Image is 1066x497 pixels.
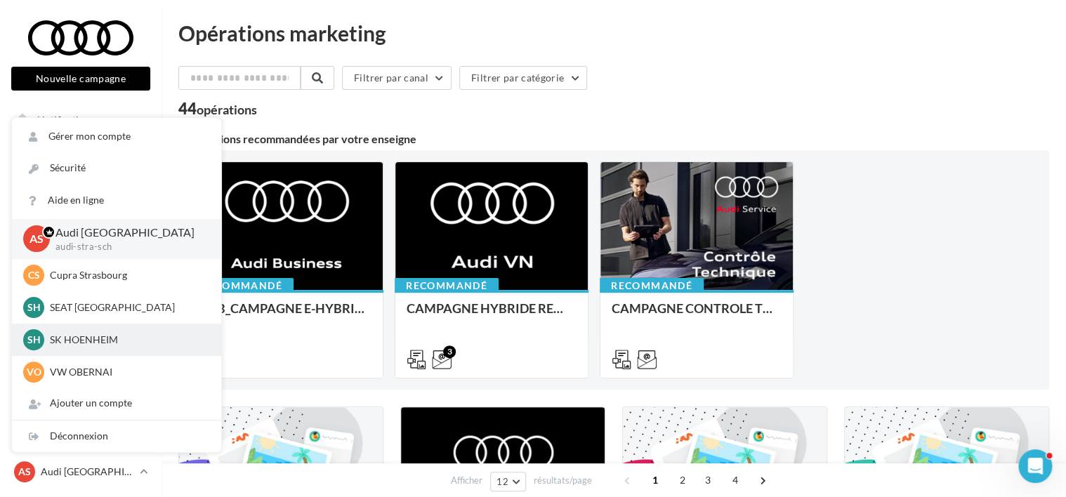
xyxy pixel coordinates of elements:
[178,101,257,117] div: 44
[55,241,199,253] p: audi-stra-sch
[12,152,221,184] a: Sécurité
[202,301,371,329] div: B2B_CAMPAGNE E-HYBRID OCTOBRE
[395,278,499,293] div: Recommandé
[8,246,153,276] a: Campagnes
[11,67,150,91] button: Nouvelle campagne
[1018,449,1052,483] iframe: Intercom live chat
[178,133,1049,145] div: 3 opérations recommandées par votre enseigne
[644,469,666,491] span: 1
[407,301,577,329] div: CAMPAGNE HYBRIDE RECHARGEABLE
[8,175,153,205] a: Boîte de réception99+
[8,140,153,170] a: Opérations
[37,114,94,126] span: Notifications
[443,345,456,358] div: 3
[18,465,31,479] span: AS
[12,387,221,419] div: Ajouter un compte
[50,365,204,379] p: VW OBERNAI
[12,420,221,452] div: Déconnexion
[190,278,294,293] div: Recommandé
[27,365,41,379] span: VO
[50,333,204,347] p: SK HOENHEIM
[724,469,746,491] span: 4
[600,278,704,293] div: Recommandé
[697,469,719,491] span: 3
[8,316,153,357] a: PLV et print personnalisable
[12,121,221,152] a: Gérer mon compte
[50,268,204,282] p: Cupra Strasbourg
[8,281,153,310] a: Médiathèque
[28,268,40,282] span: CS
[27,300,41,314] span: SH
[55,225,199,241] p: Audi [GEOGRAPHIC_DATA]
[490,472,526,491] button: 12
[27,333,41,347] span: SH
[29,231,44,247] span: AS
[612,301,782,329] div: CAMPAGNE CONTROLE TECHNIQUE 25€ OCTOBRE
[41,465,134,479] p: Audi [GEOGRAPHIC_DATA]
[671,469,694,491] span: 2
[8,105,147,135] button: Notifications
[451,474,482,487] span: Afficher
[197,103,257,116] div: opérations
[11,458,150,485] a: AS Audi [GEOGRAPHIC_DATA]
[496,476,508,487] span: 12
[342,66,452,90] button: Filtrer par canal
[459,66,587,90] button: Filtrer par catégorie
[12,185,221,216] a: Aide en ligne
[178,22,1049,44] div: Opérations marketing
[8,211,153,241] a: Visibilité en ligne
[50,300,204,314] p: SEAT [GEOGRAPHIC_DATA]
[534,474,592,487] span: résultats/page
